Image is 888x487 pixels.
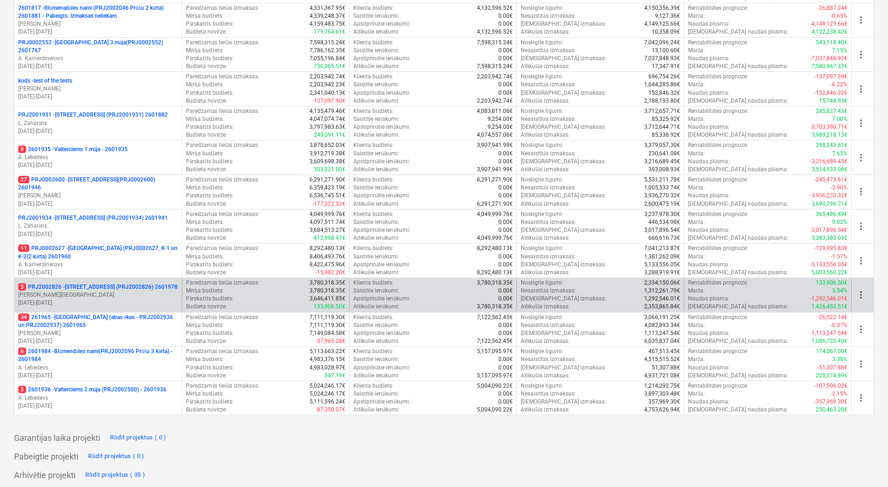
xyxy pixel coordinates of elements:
span: more_vert [855,358,867,369]
p: 543,118.40€ [816,39,847,47]
p: -137,097.90€ [312,97,345,105]
span: more_vert [855,152,867,163]
p: 3,797,983.63€ [310,123,345,131]
p: Nesaistītās izmaksas : [521,47,576,55]
p: Atlikušās izmaksas : [521,63,570,70]
p: Mērķa budžets : [186,12,224,20]
p: Klienta budžets : [353,176,393,184]
p: Saistītie ienākumi : [353,115,399,123]
span: more_vert [855,392,867,404]
p: Nesaistītās izmaksas : [521,81,576,89]
p: Naudas plūsma : [688,192,730,200]
p: [DEMOGRAPHIC_DATA] izmaksas : [521,226,606,234]
p: Atlikušās izmaksas : [521,200,570,208]
p: [PERSON_NAME] [18,85,178,93]
p: 3,907,941.99€ [477,141,513,149]
p: Saistītie ienākumi : [353,218,399,226]
p: Mērķa budžets : [186,47,224,55]
p: Noslēgtie līgumi : [521,176,563,184]
p: Budžeta novirze : [186,63,227,70]
p: [DATE] - [DATE] [18,28,178,36]
span: 34 [18,313,29,321]
p: 4,331,367.95€ [310,4,345,12]
p: [DEMOGRAPHIC_DATA] naudas plūsma : [688,28,788,36]
p: Marža : [688,47,705,55]
p: Noslēgtie līgumi : [521,4,563,12]
p: -6.22% [831,81,847,89]
p: 2601936 - Valterciems 2.māja (PRJ2002500) - 2601936 [18,386,166,394]
p: -137,097.39€ [814,73,847,81]
span: more_vert [855,14,867,26]
p: -152,846.32€ [814,89,847,97]
p: Paredzamās tiešās izmaksas : [186,73,259,81]
p: 85,338.92€ [652,131,680,139]
p: Klienta budžets : [353,107,393,115]
p: [DATE] - [DATE] [18,161,178,169]
p: 4,047,074.74€ [310,115,345,123]
p: [PERSON_NAME] [18,192,178,200]
p: 7,598,315.24€ [477,63,513,70]
p: 7,786,162.35€ [310,47,345,55]
span: 5 [18,283,26,291]
p: Naudas plūsma : [688,158,730,166]
p: -4,149,125.66€ [810,20,847,28]
p: Atlikušie ienākumi : [353,97,399,105]
p: kods - test of the tests [18,77,72,85]
p: Paredzamās tiešās izmaksas : [186,210,259,218]
p: 3,609,698.38€ [310,158,345,166]
p: 2,341,040.13€ [310,89,345,97]
p: 4,132,596.52€ [477,4,513,12]
span: more_vert [855,255,867,266]
p: 298,243.61€ [816,141,847,149]
p: 6,536,745.51€ [310,192,345,200]
p: [DATE] - [DATE] [18,200,178,208]
div: 92601935 -Valterciems 1.māja - 2601935A. Lebedevs[DATE]-[DATE] [18,146,178,169]
p: [DATE] - [DATE] [18,299,178,307]
p: 6,291,271.90€ [477,176,513,184]
div: 5PRJ2002826 -[STREET_ADDRESS] (PRJ2002826) 2601978[PERSON_NAME][GEOGRAPHIC_DATA][DATE]-[DATE] [18,283,178,307]
p: Apstiprinātie ienākumi : [353,89,410,97]
p: 2,203,942.74€ [477,73,513,81]
p: 446,534.98€ [648,218,680,226]
p: Atlikušie ienākumi : [353,63,399,70]
p: 9,254.00€ [488,123,513,131]
p: Budžeta novirze : [186,28,227,36]
p: 9,254.00€ [488,115,513,123]
p: 0.00€ [498,12,513,20]
p: Atlikušie ienākumi : [353,234,399,242]
p: Pārskatīts budžets : [186,158,234,166]
p: Pārskatīts budžets : [186,192,234,200]
p: Atlikušās izmaksas : [521,28,570,36]
p: -245,473.61€ [814,176,847,184]
p: Paredzamās tiešās izmaksas : [186,141,259,149]
div: Rādīt projektus ( 0 ) [88,451,145,462]
p: [DATE] - [DATE] [18,269,178,277]
p: 1,005,533.74€ [644,184,680,192]
p: 7.63% [832,150,847,158]
p: 9.02% [832,218,847,226]
div: PRJ2001931 -[STREET_ADDRESS] (PRJ2001931) 2601882L. Zaharāns[DATE]-[DATE] [18,111,178,135]
p: Pārskatīts budžets : [186,55,234,63]
p: 4,049,999.76€ [477,234,513,242]
p: Paredzamās tiešās izmaksas : [186,176,259,184]
p: 2,188,193.80€ [644,97,680,105]
p: Atlikušie ienākumi : [353,200,399,208]
p: 8,292,480.13€ [310,244,345,252]
p: Naudas plūsma : [688,226,730,234]
p: 7,037,848.93€ [644,55,680,63]
span: more_vert [855,289,867,300]
div: Rādīt projektus ( 35 ) [85,470,145,480]
p: Atlikušās izmaksas : [521,234,570,242]
p: 7.00% [832,115,847,123]
span: 9 [18,146,26,153]
p: Atlikušās izmaksas : [521,131,570,139]
p: [DEMOGRAPHIC_DATA] naudas plūsma : [688,234,788,242]
p: 6,359,423.19€ [310,184,345,192]
p: -3,017,896.54€ [810,226,847,234]
p: Atlikušie ienākumi : [353,131,399,139]
p: Mērķa budžets : [186,218,224,226]
p: 4,135,479.46€ [310,107,345,115]
p: Rentabilitātes prognoze : [688,39,748,47]
p: 0.00€ [498,218,513,226]
p: Nesaistītās izmaksas : [521,150,576,158]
